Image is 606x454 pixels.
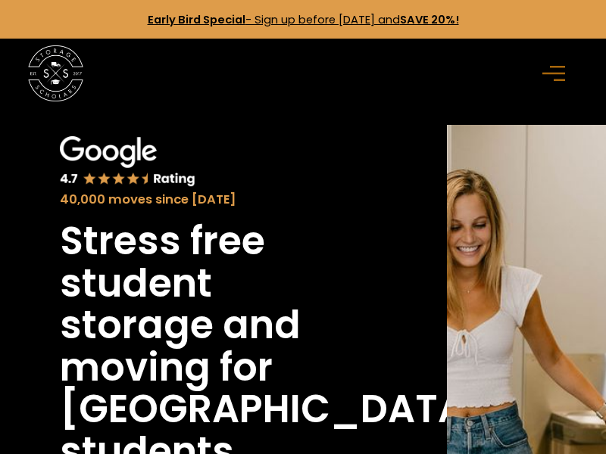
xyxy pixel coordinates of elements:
h1: Stress free student storage and moving for [60,220,366,388]
strong: SAVE 20%! [400,12,459,27]
img: Storage Scholars main logo [28,45,83,101]
div: 40,000 moves since [DATE] [60,191,366,210]
div: menu [534,51,579,96]
a: home [28,45,83,101]
strong: Early Bird Special [148,12,245,27]
img: Google 4.7 star rating [60,136,196,188]
h1: [GEOGRAPHIC_DATA] [60,388,485,430]
a: Early Bird Special- Sign up before [DATE] andSAVE 20%! [148,12,459,27]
